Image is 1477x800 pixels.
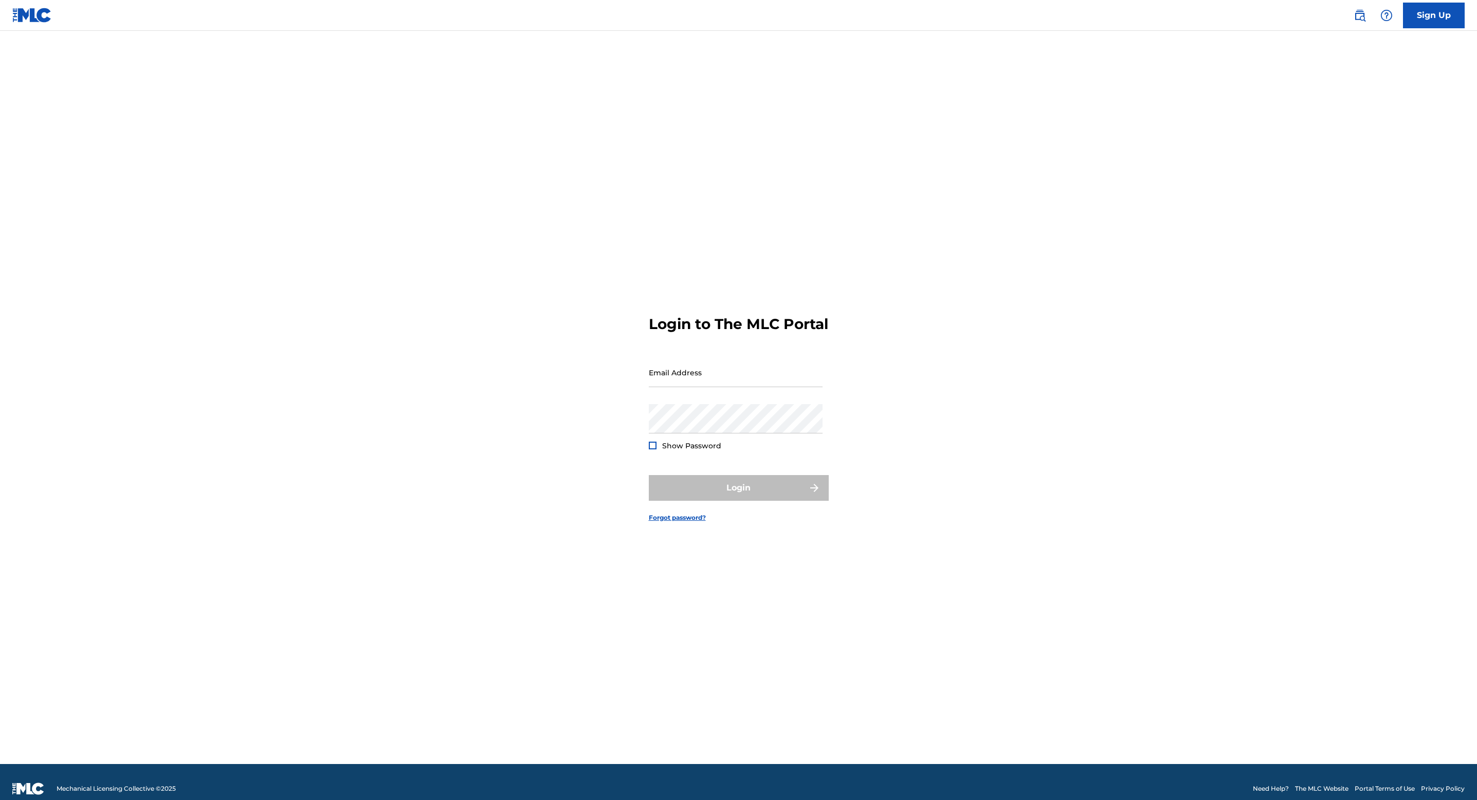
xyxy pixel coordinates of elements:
[1253,784,1289,793] a: Need Help?
[57,784,176,793] span: Mechanical Licensing Collective © 2025
[1421,784,1465,793] a: Privacy Policy
[1354,9,1366,22] img: search
[662,441,721,450] span: Show Password
[1426,751,1477,800] iframe: Chat Widget
[649,315,828,333] h3: Login to The MLC Portal
[1380,9,1393,22] img: help
[1376,5,1397,26] div: Help
[1403,3,1465,28] a: Sign Up
[1295,784,1348,793] a: The MLC Website
[1350,5,1370,26] a: Public Search
[649,513,706,522] a: Forgot password?
[1355,784,1415,793] a: Portal Terms of Use
[12,783,44,795] img: logo
[12,8,52,23] img: MLC Logo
